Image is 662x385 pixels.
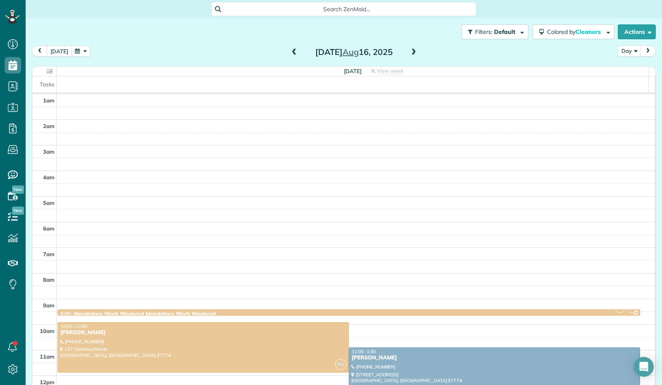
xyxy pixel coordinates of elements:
[60,323,87,329] span: 10:00 - 12:00
[475,28,492,36] span: Filters:
[43,225,55,232] span: 6am
[640,45,656,57] button: next
[344,68,362,74] span: [DATE]
[47,45,72,57] button: [DATE]
[457,24,528,39] a: Filters: Default
[32,45,48,57] button: prev
[547,28,604,36] span: Colored by
[12,185,24,194] span: New
[532,24,614,39] button: Colored byCleaners
[634,357,654,377] div: Open Intercom Messenger
[43,302,55,309] span: 9am
[377,68,403,74] span: View week
[335,359,346,370] span: RB
[352,349,376,354] span: 11:00 - 1:30
[461,24,528,39] button: Filters: Default
[40,81,55,88] span: Tasks
[618,24,656,39] button: Actions
[576,28,602,36] span: Cleaners
[343,47,359,57] span: Aug
[302,48,405,57] h2: [DATE] 16, 2025
[494,28,516,36] span: Default
[43,174,55,181] span: 4am
[40,328,55,334] span: 10am
[74,311,216,318] div: Mandatory Work Weekend Mandatory Work Weekend
[43,148,55,155] span: 3am
[43,200,55,206] span: 5am
[40,353,55,360] span: 11am
[43,123,55,129] span: 2am
[43,251,55,257] span: 7am
[43,276,55,283] span: 8am
[60,329,346,336] div: [PERSON_NAME]
[43,97,55,104] span: 1am
[12,207,24,215] span: New
[618,45,641,57] button: Day
[351,354,638,361] div: [PERSON_NAME]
